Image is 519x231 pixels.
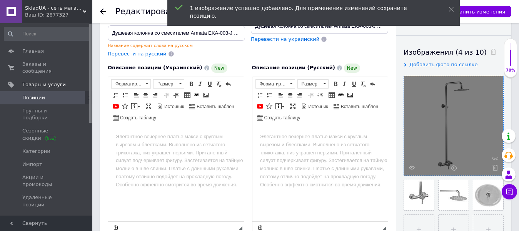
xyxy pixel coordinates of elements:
span: Перетащите для изменения размера [239,226,242,230]
span: Восстановление позиций [22,214,71,228]
iframe: Визуальный текстовый редактор, 832DB7FC-70D3-4CC0-8D58-F06234BE0C37 [252,125,388,221]
input: Например, H&M женское платье зеленое 38 размер вечернее макси с блестками [108,25,245,41]
a: Вставить иконку [265,102,274,110]
div: Ваш ID: 2877327 [25,12,92,18]
div: 1 изображение успешно добавлено. Для применения изменений сохраните позицию. [190,4,429,20]
a: Вставить/Редактировать ссылку (Ctrl+L) [337,91,345,99]
span: Главная [22,48,44,55]
span: Размер [154,80,177,88]
span: Категории [22,148,50,155]
iframe: Визуальный текстовый редактор, 9A14F3A9-E8C1-4A43-9792-6A274D3C0FA6 [108,125,244,221]
a: Форматирование [255,79,295,89]
span: Форматирование [256,80,287,88]
a: Вставить / удалить нумерованный список [112,91,120,99]
a: Уменьшить отступ [307,91,315,99]
span: New [211,64,227,73]
span: Акции и промокоды [22,174,71,188]
a: Вставить / удалить маркированный список [121,91,129,99]
a: Вставить сообщение [130,102,141,110]
a: Убрать форматирование [359,80,367,88]
span: Создать таблицу [263,115,300,121]
span: Создать таблицу [119,115,156,121]
a: Добавить видео с YouTube [256,102,264,110]
a: Таблица [327,91,336,99]
a: По центру [142,91,150,99]
a: Изображение [346,91,354,99]
a: Полужирный (Ctrl+B) [187,80,195,88]
span: Форматирование [112,80,143,88]
span: Сезонные скидки [22,127,71,141]
span: SkladUA - сеть магазинов сантехники и бытовой техники [25,5,83,12]
a: Развернуть [289,102,297,110]
span: New [344,64,360,73]
a: Создать таблицу [256,113,302,122]
a: По левому краю [132,91,141,99]
span: Описание позиции (Украинский) [108,65,202,70]
span: Товары и услуги [22,81,66,88]
a: Подчеркнутый (Ctrl+U) [205,80,214,88]
span: Группы и подборки [22,107,71,121]
a: Таблица [183,91,192,99]
a: Изображение [202,91,210,99]
a: Размер [297,79,329,89]
a: Вставить / удалить маркированный список [265,91,274,99]
span: Перевести на русский [108,51,167,57]
a: По левому краю [277,91,285,99]
a: Уменьшить отступ [162,91,171,99]
a: Отменить (Ctrl+Z) [368,80,377,88]
div: 70% [504,68,517,73]
div: 70% Качество заполнения [504,38,517,77]
a: По правому краю [151,91,159,99]
span: Позиции [22,94,45,101]
i: Сохранить изменения [447,9,505,15]
button: Чат с покупателем [502,184,517,199]
a: Создать таблицу [112,113,157,122]
input: Поиск [4,27,91,41]
span: Вставить шаблон [340,104,378,110]
span: Заказы и сообщения [22,61,71,75]
a: Полужирный (Ctrl+B) [331,80,340,88]
span: Перетащите для изменения размера [382,226,386,230]
div: Вернуться назад [100,8,106,15]
span: Удаленные позиции [22,194,71,208]
a: Вставить шаблон [188,102,235,110]
span: Размер [298,80,321,88]
span: Источник [163,104,184,110]
a: Источник [300,102,329,110]
span: Источник [307,104,328,110]
span: Добавить фото по ссылке [409,62,478,67]
span: Описание позиции (Русский) [252,65,335,70]
a: Развернуть [144,102,153,110]
a: Отменить (Ctrl+Z) [224,80,232,88]
button: Сохранить изменения [441,6,511,17]
a: Увеличить отступ [172,91,180,99]
a: Вставить/Редактировать ссылку (Ctrl+L) [192,91,201,99]
a: Размер [153,79,184,89]
a: Вставить сообщение [274,102,285,110]
a: Источник [156,102,185,110]
a: Увеличить отступ [316,91,324,99]
span: Вставить шаблон [195,104,234,110]
a: Убрать форматирование [215,80,223,88]
span: Импорт [22,161,42,168]
a: Добавить видео с YouTube [112,102,120,110]
a: По правому краю [295,91,304,99]
div: Название содержит слова на русском [108,43,245,49]
a: Вставить иконку [121,102,129,110]
a: Вставить / удалить нумерованный список [256,91,264,99]
a: Курсив (Ctrl+I) [340,80,349,88]
a: Вставить шаблон [332,102,379,110]
a: Подчеркнутый (Ctrl+U) [350,80,358,88]
a: Форматирование [111,79,151,89]
a: Курсив (Ctrl+I) [196,80,205,88]
a: По центру [286,91,294,99]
